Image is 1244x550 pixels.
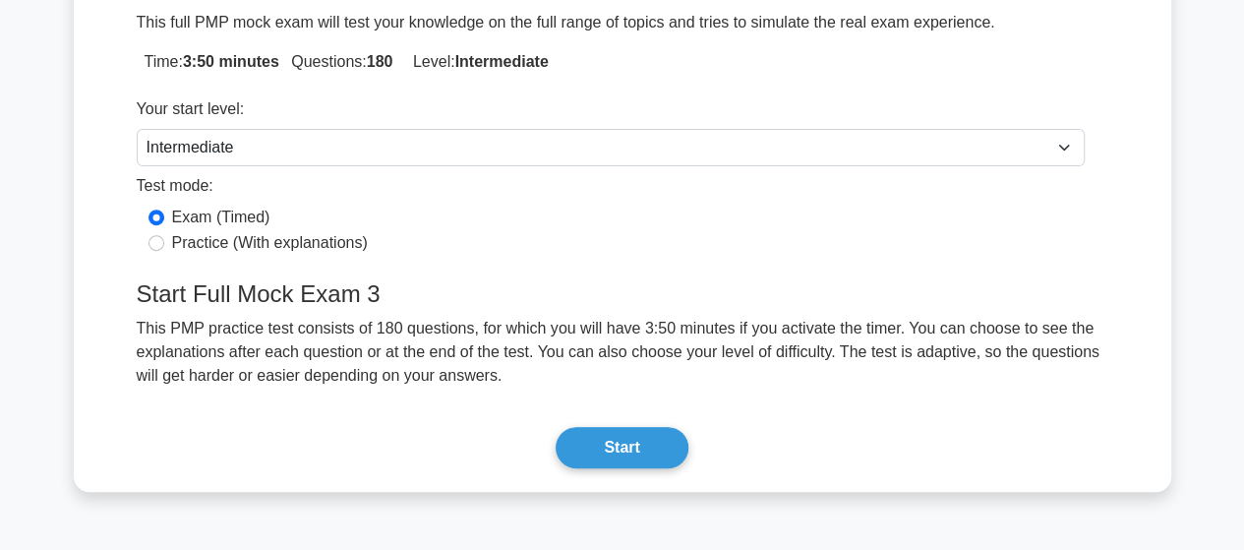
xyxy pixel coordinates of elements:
[556,427,687,468] button: Start
[455,53,549,70] strong: Intermediate
[137,174,1085,206] div: Test mode:
[183,53,279,70] strong: 3:50 minutes
[137,97,1085,129] div: Your start level:
[172,231,368,255] label: Practice (With explanations)
[367,53,393,70] strong: 180
[137,11,995,34] p: This full PMP mock exam will test your knowledge on the full range of topics and tries to simulat...
[172,206,270,229] label: Exam (Timed)
[125,317,1120,388] p: This PMP practice test consists of 180 questions, for which you will have 3:50 minutes if you act...
[125,280,1120,309] h4: Start Full Mock Exam 3
[283,53,392,70] span: Questions:
[405,53,549,70] span: Level:
[137,50,1108,74] p: Time:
